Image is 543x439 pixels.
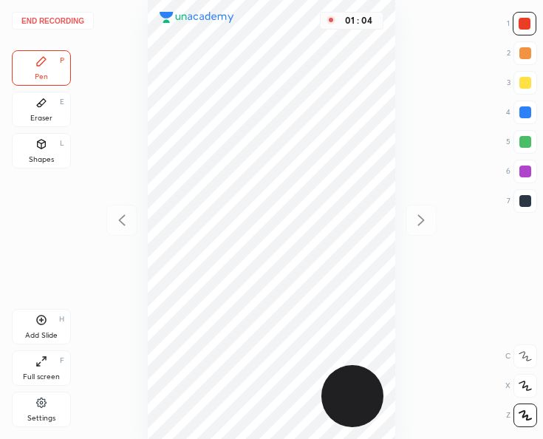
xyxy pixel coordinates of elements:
[505,344,537,368] div: C
[12,12,94,30] button: End recording
[506,130,537,154] div: 5
[507,71,537,95] div: 3
[60,357,64,364] div: F
[25,332,58,339] div: Add Slide
[60,57,64,64] div: P
[60,98,64,106] div: E
[60,140,64,147] div: L
[505,374,537,398] div: X
[507,41,537,65] div: 2
[506,404,537,427] div: Z
[59,316,64,323] div: H
[507,189,537,213] div: 7
[506,160,537,183] div: 6
[29,156,54,163] div: Shapes
[506,101,537,124] div: 4
[507,12,536,35] div: 1
[23,373,60,381] div: Full screen
[27,415,55,422] div: Settings
[30,115,52,122] div: Eraser
[160,12,233,23] img: logo.38c385cc.svg
[35,73,48,81] div: Pen
[341,16,377,26] div: 01 : 04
